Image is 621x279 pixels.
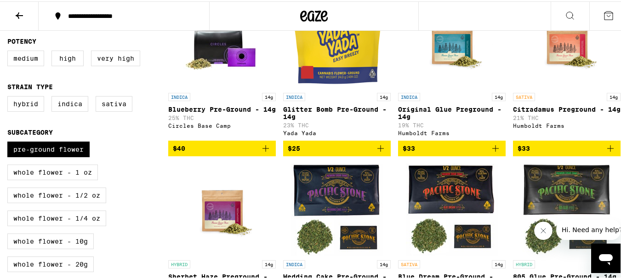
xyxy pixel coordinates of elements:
p: INDICA [168,91,190,100]
div: Yada Yada [283,129,391,135]
div: Circles Base Camp [168,121,276,127]
span: $25 [288,143,300,151]
div: Humboldt Farms [398,129,506,135]
p: 19% THC [398,121,506,127]
p: INDICA [283,91,305,100]
img: Humboldt Farms - Sherbet Haze Preground - 14g [176,162,268,254]
span: $33 [518,143,530,151]
p: Glitter Bomb Pre-Ground - 14g [283,104,391,119]
label: Whole Flower - 10g [7,232,94,248]
label: Hybrid [7,95,44,110]
label: Whole Flower - 1/4 oz [7,209,106,225]
label: Whole Flower - 1/2 oz [7,186,106,202]
p: 23% THC [283,121,391,127]
button: Add to bag [398,139,506,155]
legend: Subcategory [7,127,53,135]
label: Indica [51,95,88,110]
p: 805 Glue Pre-Ground - 14g [513,272,621,279]
p: 25% THC [168,114,276,120]
span: $40 [173,143,185,151]
img: Pacific Stone - Wedding Cake Pre-Ground - 14g [291,162,383,254]
p: HYBRID [513,259,535,267]
p: INDICA [398,91,420,100]
label: Whole Flower - 1 oz [7,163,98,179]
label: Pre-ground Flower [7,140,90,156]
p: 14g [377,259,391,267]
button: Add to bag [513,139,621,155]
img: Pacific Stone - Blue Dream Pre-Ground - 14g [406,162,498,254]
button: Add to bag [283,139,391,155]
p: SATIVA [513,91,535,100]
p: Citradamus Preground - 14g [513,104,621,112]
label: Whole Flower - 20g [7,255,94,271]
p: SATIVA [398,259,420,267]
p: 14g [607,91,621,100]
div: Humboldt Farms [513,121,621,127]
iframe: Button to launch messaging window [591,242,621,272]
legend: Strain Type [7,82,53,89]
span: $33 [403,143,415,151]
p: 14g [262,91,276,100]
p: 14g [492,259,506,267]
p: HYBRID [168,259,190,267]
p: 14g [377,91,391,100]
p: Blueberry Pre-Ground - 14g [168,104,276,112]
label: Very High [91,49,140,65]
iframe: Close message [534,220,553,239]
label: Sativa [96,95,132,110]
legend: Potency [7,36,36,44]
p: 21% THC [513,114,621,120]
iframe: Message from company [556,218,621,239]
button: Add to bag [168,139,276,155]
span: Hi. Need any help? [6,6,66,14]
label: High [51,49,84,65]
p: 14g [262,259,276,267]
p: 14g [492,91,506,100]
p: Original Glue Preground - 14g [398,104,506,119]
p: INDICA [283,259,305,267]
label: Medium [7,49,44,65]
img: Pacific Stone - 805 Glue Pre-Ground - 14g [521,162,613,254]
